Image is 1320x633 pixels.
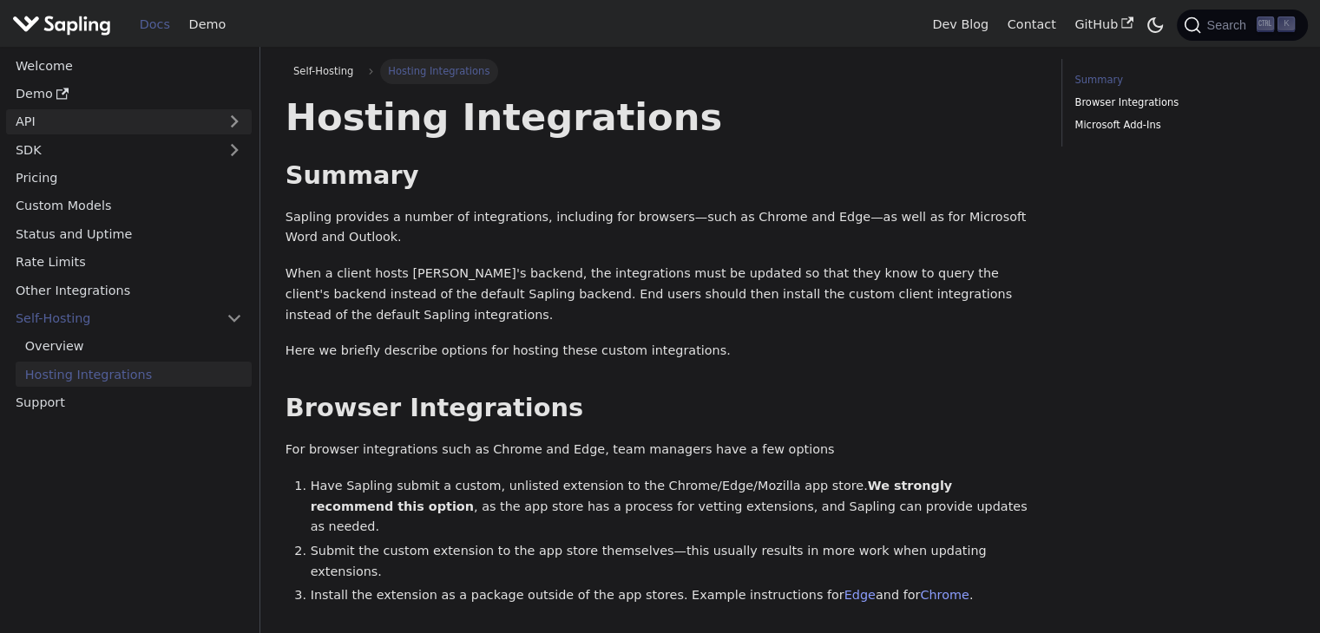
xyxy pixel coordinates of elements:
[217,137,252,162] button: Expand sidebar category 'SDK'
[1074,72,1289,88] a: Summary
[998,11,1066,38] a: Contact
[6,277,252,303] a: Other Integrations
[286,59,362,83] span: Self-Hosting
[1177,10,1307,41] button: Search (Ctrl+K)
[286,393,1036,424] h2: Browser Integrations
[286,160,1036,192] h2: Summary
[1143,12,1168,37] button: Switch between dark and light mode (currently dark mode)
[1065,11,1142,38] a: GitHub
[6,250,252,275] a: Rate Limits
[920,588,969,602] a: Chrome
[130,11,180,38] a: Docs
[16,362,252,387] a: Hosting Integrations
[12,12,117,37] a: Sapling.ai
[6,193,252,219] a: Custom Models
[6,109,217,134] a: API
[6,53,252,78] a: Welcome
[217,109,252,134] button: Expand sidebar category 'API'
[6,166,252,191] a: Pricing
[311,541,1037,583] li: Submit the custom extension to the app store themselves—this usually results in more work when up...
[6,82,252,107] a: Demo
[1277,16,1295,32] kbd: K
[16,334,252,359] a: Overview
[311,479,952,513] strong: We strongly recommend this option
[286,440,1036,460] p: For browser integrations such as Chrome and Edge, team managers have a few options
[6,306,252,331] a: Self-Hosting
[6,137,217,162] a: SDK
[380,59,498,83] span: Hosting Integrations
[1074,95,1289,111] a: Browser Integrations
[286,207,1036,249] p: Sapling provides a number of integrations, including for browsers—such as Chrome and Edge—as well...
[923,11,997,38] a: Dev Blog
[286,94,1036,140] h1: Hosting Integrations
[311,476,1037,538] li: Have Sapling submit a custom, unlisted extension to the Chrome/Edge/Mozilla app store. , as the a...
[6,221,252,246] a: Status and Uptime
[1074,117,1289,134] a: Microsoft Add-Ins
[180,11,235,38] a: Demo
[286,264,1036,325] p: When a client hosts [PERSON_NAME]'s backend, the integrations must be updated so that they know t...
[286,59,1036,83] nav: Breadcrumbs
[311,585,1037,606] li: Install the extension as a package outside of the app stores. Example instructions for and for .
[12,12,111,37] img: Sapling.ai
[286,341,1036,362] p: Here we briefly describe options for hosting these custom integrations.
[6,390,252,415] a: Support
[844,588,876,602] a: Edge
[1201,18,1257,32] span: Search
